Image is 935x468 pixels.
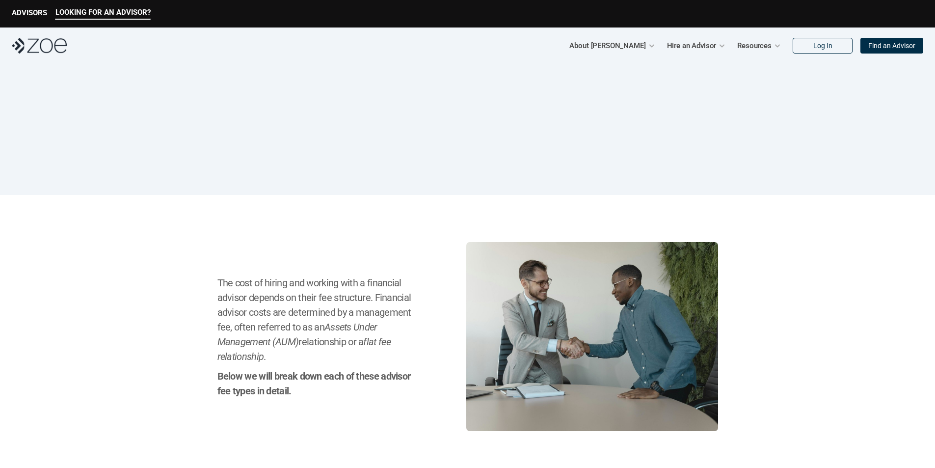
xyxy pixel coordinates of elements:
h1: How Much Does a Financial Advisor Cost? [236,113,699,146]
p: LOOKING FOR AN ADVISOR? [55,8,151,17]
a: Log In [793,38,853,54]
p: Resources [737,38,772,53]
em: flat fee relationship [217,336,393,362]
h2: Below we will break down each of these advisor fee types in detail. [217,369,417,398]
a: Find an Advisor [860,38,923,54]
p: Log In [813,42,832,50]
h2: The cost of hiring and working with a financial advisor depends on their fee structure. Financial... [217,275,417,364]
p: Hire an Advisor [667,38,717,53]
p: About [PERSON_NAME] [569,38,645,53]
p: Find an Advisor [868,42,915,50]
p: ADVISORS [12,8,47,17]
em: Assets Under Management (AUM) [217,321,379,348]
